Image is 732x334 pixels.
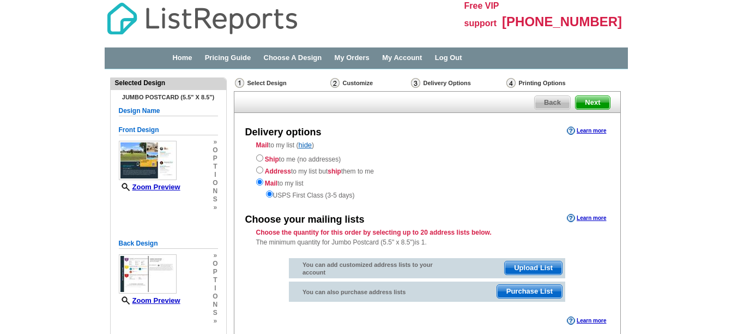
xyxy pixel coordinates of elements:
a: Learn more [567,214,606,223]
a: My Account [382,53,422,62]
span: o [213,293,217,301]
div: Choose your mailing lists [245,213,365,227]
span: i [213,171,217,179]
span: t [213,276,217,284]
img: Printing Options & Summary [506,78,516,88]
img: small-thumb.jpg [119,141,177,180]
div: USPS First Class (3-5 days) [256,188,598,200]
h5: Back Design [119,238,218,249]
span: [PHONE_NUMBER] [502,14,622,29]
strong: Ship [265,156,279,163]
strong: Choose the quantity for this order by selecting up to 20 address lists below. [256,229,492,236]
span: Free VIP support [464,1,499,28]
a: hide [299,141,312,149]
span: t [213,163,217,171]
a: Home [172,53,192,62]
div: Selected Design [111,78,226,88]
span: o [213,146,217,154]
span: p [213,154,217,163]
a: Learn more [567,127,606,135]
img: Customize [330,78,340,88]
img: Delivery Options [411,78,420,88]
strong: Mail [256,141,269,149]
div: Delivery Options [410,77,505,91]
div: You can add customized address lists to your account [289,258,446,279]
div: to me (no addresses) to my list but them to me to my list [256,152,598,200]
h5: Front Design [119,125,218,135]
span: » [213,252,217,260]
a: Log Out [435,53,462,62]
a: Back [534,96,571,110]
span: Next [576,96,609,109]
div: You can also purchase address lists [289,282,446,299]
a: Pricing Guide [205,53,251,62]
a: Learn more [567,317,606,325]
span: p [213,268,217,276]
span: » [213,317,217,325]
h5: Design Name [119,106,218,116]
span: Upload List [505,261,562,275]
span: o [213,179,217,187]
span: s [213,195,217,204]
div: The minimum quantity for Jumbo Postcard (5.5" x 8.5")is 1. [234,228,620,247]
span: Back [535,96,570,109]
strong: Mail [265,180,277,187]
img: Select Design [235,78,244,88]
span: Purchase List [497,285,562,298]
div: Printing Options [505,77,602,88]
span: n [213,301,217,309]
span: » [213,138,217,146]
a: My Orders [335,53,370,62]
strong: ship [328,168,341,175]
img: small-thumb.jpg [119,254,177,294]
a: Choose A Design [264,53,322,62]
a: Zoom Preview [119,296,180,305]
div: Customize [329,77,410,88]
a: Zoom Preview [119,183,180,191]
span: n [213,187,217,195]
span: i [213,284,217,293]
span: s [213,309,217,317]
span: » [213,204,217,212]
div: Delivery options [245,126,322,140]
div: to my list ( ) [234,140,620,200]
span: o [213,260,217,268]
div: Select Design [234,77,329,91]
h4: Jumbo Postcard (5.5" x 8.5") [119,94,218,100]
strong: Address [265,168,291,175]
